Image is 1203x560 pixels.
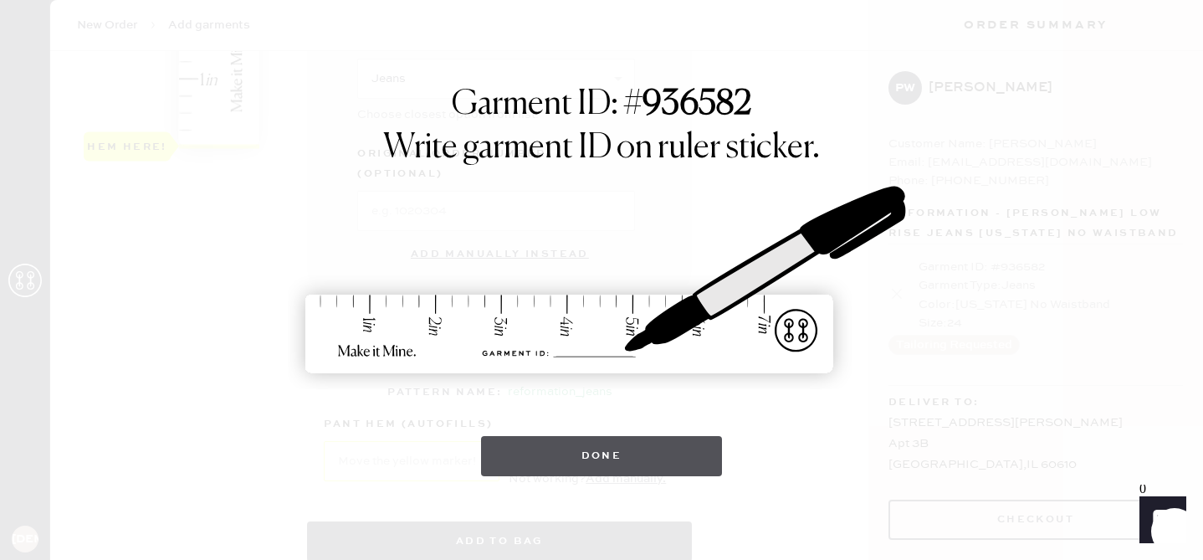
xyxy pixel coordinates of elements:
[642,88,751,121] strong: 936582
[452,85,751,128] h1: Garment ID: #
[1124,485,1195,557] iframe: Front Chat
[383,128,820,168] h1: Write garment ID on ruler sticker.
[481,436,723,476] button: Done
[288,143,915,419] img: ruler-sticker-sharpie.svg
